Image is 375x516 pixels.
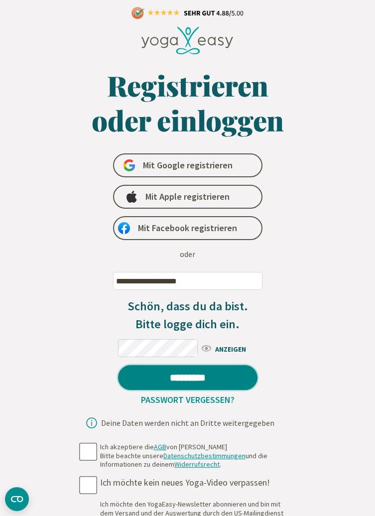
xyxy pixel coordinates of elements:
[101,419,274,427] div: Deine Daten werden nicht an Dritte weitergegeben
[200,342,257,355] span: ANZEIGEN
[113,185,262,209] a: Mit Apple registrieren
[163,451,246,460] a: Datenschutzbestimmungen
[100,477,293,489] div: Ich möchte kein neues Yoga-Video verpassen!
[113,153,262,177] a: Mit Google registrieren
[174,460,220,469] a: Widerrufsrecht
[5,487,29,511] button: CMP-Widget öffnen
[16,68,360,137] h1: Registrieren oder einloggen
[118,297,257,333] h3: Schön, dass du da bist. Bitte logge dich ein.
[137,394,239,405] a: Passwort vergessen?
[138,222,237,234] span: Mit Facebook registrieren
[154,442,166,451] a: AGB
[113,216,262,240] a: Mit Facebook registrieren
[180,248,195,260] div: oder
[100,443,293,469] div: Ich akzeptiere die von [PERSON_NAME] Bitte beachte unsere und die Informationen zu deinem .
[145,191,230,203] span: Mit Apple registrieren
[143,159,233,171] span: Mit Google registrieren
